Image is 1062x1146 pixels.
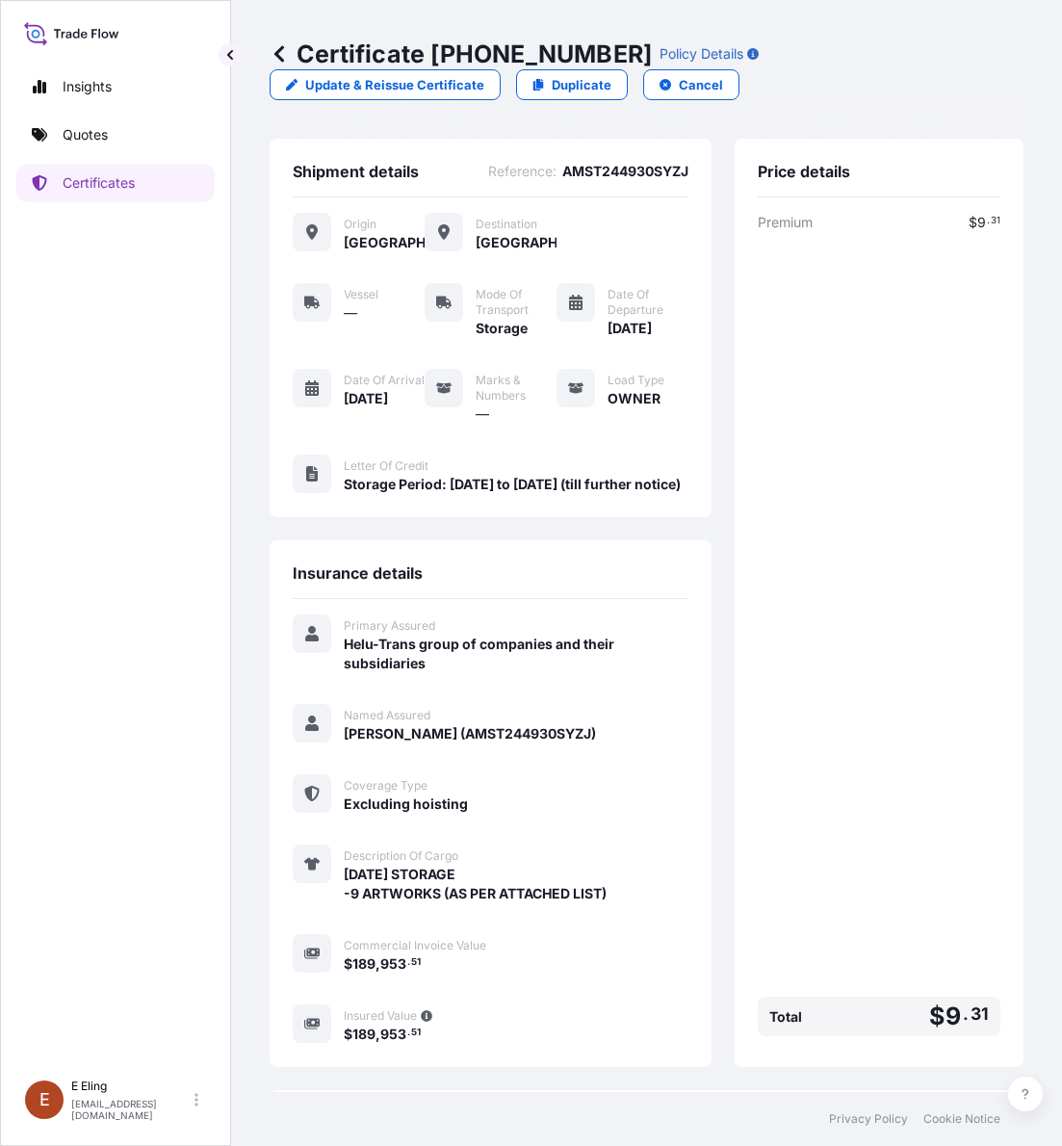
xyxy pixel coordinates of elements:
[945,1004,961,1029] span: 9
[16,164,215,202] a: Certificates
[71,1079,191,1094] p: E Eling
[758,213,813,232] span: Premium
[344,389,388,408] span: [DATE]
[71,1098,191,1121] p: [EMAIL_ADDRESS][DOMAIN_NAME]
[769,1007,802,1027] span: Total
[270,39,652,69] p: Certificate [PHONE_NUMBER]
[608,373,664,388] span: Load Type
[660,44,743,64] p: Policy Details
[608,389,661,408] span: OWNER
[380,957,406,971] span: 953
[344,724,596,743] span: [PERSON_NAME] (AMST244930SYZJ)
[552,75,611,94] p: Duplicate
[488,162,557,181] span: Reference :
[929,1004,945,1029] span: $
[270,69,501,100] a: Update & Reissue Certificate
[516,69,628,100] a: Duplicate
[562,162,688,181] span: AMST244930SYZJ
[643,69,739,100] button: Cancel
[344,233,425,252] span: [GEOGRAPHIC_DATA]
[344,217,376,232] span: Origin
[344,865,607,903] span: [DATE] STORAGE -9 ARTWORKS (AS PER ATTACHED LIST)
[16,67,215,106] a: Insights
[923,1111,1000,1127] a: Cookie Notice
[344,778,427,794] span: Coverage Type
[293,162,419,181] span: Shipment details
[344,373,425,388] span: Date of Arrival
[344,618,435,634] span: Primary Assured
[16,116,215,154] a: Quotes
[476,319,528,338] span: Storage
[344,287,378,302] span: Vessel
[344,1008,417,1024] span: Insured Value
[344,848,458,864] span: Description Of Cargo
[476,217,537,232] span: Destination
[971,1008,989,1020] span: 31
[407,1029,410,1036] span: .
[344,957,352,971] span: $
[344,635,688,673] span: Helu-Trans group of companies and their subsidiaries
[476,373,557,404] span: Marks & Numbers
[344,708,430,723] span: Named Assured
[63,77,112,96] p: Insights
[963,1008,969,1020] span: .
[608,287,688,318] span: Date of Departure
[344,475,681,494] span: Storage Period: [DATE] to [DATE] (till further notice)
[758,162,850,181] span: Price details
[344,794,468,814] span: Excluding hoisting
[344,458,428,474] span: Letter of Credit
[39,1090,50,1109] span: E
[969,216,977,229] span: $
[679,75,723,94] p: Cancel
[407,959,410,966] span: .
[987,218,990,224] span: .
[476,233,557,252] span: [GEOGRAPHIC_DATA]
[411,959,421,966] span: 51
[991,218,1000,224] span: 31
[344,303,357,323] span: —
[411,1029,421,1036] span: 51
[352,957,376,971] span: 189
[376,957,380,971] span: ,
[608,319,652,338] span: [DATE]
[829,1111,908,1127] a: Privacy Policy
[344,1028,352,1041] span: $
[476,404,489,424] span: —
[293,563,423,583] span: Insurance details
[63,173,135,193] p: Certificates
[63,125,108,144] p: Quotes
[376,1028,380,1041] span: ,
[305,75,484,94] p: Update & Reissue Certificate
[380,1028,406,1041] span: 953
[476,287,557,318] span: Mode of Transport
[977,216,986,229] span: 9
[352,1028,376,1041] span: 189
[344,938,486,953] span: Commercial Invoice Value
